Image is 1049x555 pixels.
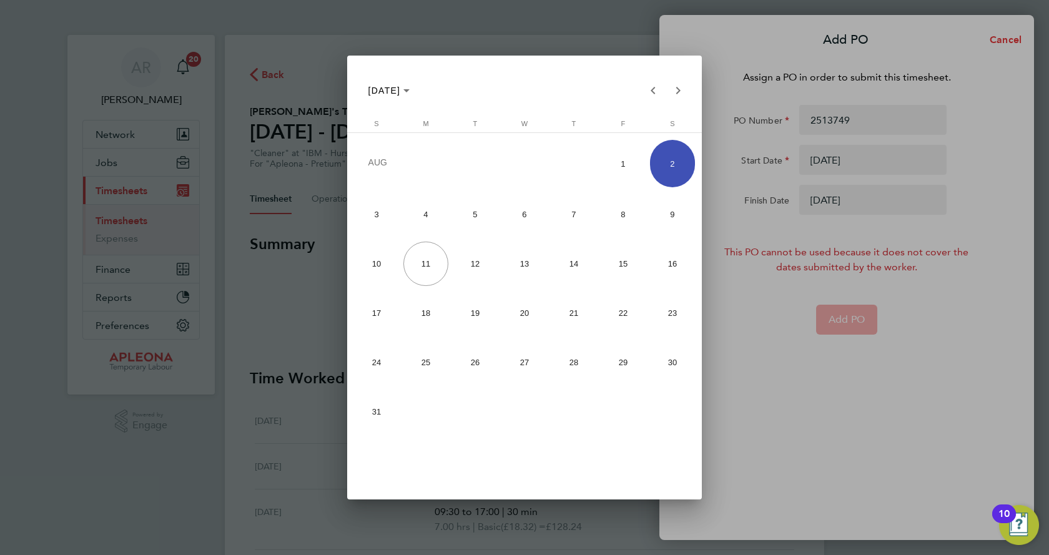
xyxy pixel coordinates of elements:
[641,78,666,103] button: Previous month
[551,192,596,237] span: 7
[354,242,398,286] span: 10
[354,291,398,335] span: 17
[502,242,546,286] span: 13
[502,340,546,385] span: 27
[648,137,697,190] button: August 2, 2025
[401,190,451,239] button: August 4, 2025
[450,239,500,288] button: August 12, 2025
[549,190,598,239] button: August 7, 2025
[648,190,697,239] button: August 9, 2025
[352,137,599,190] td: AUG
[500,288,549,338] button: August 20, 2025
[352,239,401,288] button: August 10, 2025
[500,239,549,288] button: August 13, 2025
[352,387,401,436] button: August 31, 2025
[549,338,598,387] button: August 28, 2025
[473,120,478,127] span: T
[621,120,626,127] span: F
[648,288,697,338] button: August 23, 2025
[502,192,546,237] span: 6
[453,340,497,385] span: 26
[650,140,694,187] span: 2
[999,505,1039,545] button: Open Resource Center, 10 new notifications
[601,291,645,335] span: 22
[650,291,694,335] span: 23
[601,242,645,286] span: 15
[401,239,451,288] button: August 11, 2025
[648,239,697,288] button: August 16, 2025
[551,242,596,286] span: 14
[601,192,645,237] span: 8
[352,190,401,239] button: August 3, 2025
[363,79,415,102] button: Choose month and year
[551,340,596,385] span: 28
[502,291,546,335] span: 20
[453,242,497,286] span: 12
[423,120,428,127] span: M
[368,86,401,96] span: [DATE]
[352,338,401,387] button: August 24, 2025
[521,120,528,127] span: W
[453,192,497,237] span: 5
[354,340,398,385] span: 24
[650,192,694,237] span: 9
[500,190,549,239] button: August 6, 2025
[403,242,448,286] span: 11
[666,78,691,103] button: Next month
[601,140,645,187] span: 1
[998,514,1010,530] div: 10
[453,291,497,335] span: 19
[598,190,648,239] button: August 8, 2025
[354,192,398,237] span: 3
[648,338,697,387] button: August 30, 2025
[598,338,648,387] button: August 29, 2025
[500,338,549,387] button: August 27, 2025
[601,340,645,385] span: 29
[450,190,500,239] button: August 5, 2025
[598,137,648,190] button: August 1, 2025
[450,288,500,338] button: August 19, 2025
[403,291,448,335] span: 18
[670,120,674,127] span: S
[650,242,694,286] span: 16
[549,288,598,338] button: August 21, 2025
[354,390,398,434] span: 31
[549,239,598,288] button: August 14, 2025
[598,288,648,338] button: August 22, 2025
[403,192,448,237] span: 4
[374,120,378,127] span: S
[598,239,648,288] button: August 15, 2025
[551,291,596,335] span: 21
[352,288,401,338] button: August 17, 2025
[572,120,576,127] span: T
[403,340,448,385] span: 25
[450,338,500,387] button: August 26, 2025
[401,338,451,387] button: August 25, 2025
[650,340,694,385] span: 30
[401,288,451,338] button: August 18, 2025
